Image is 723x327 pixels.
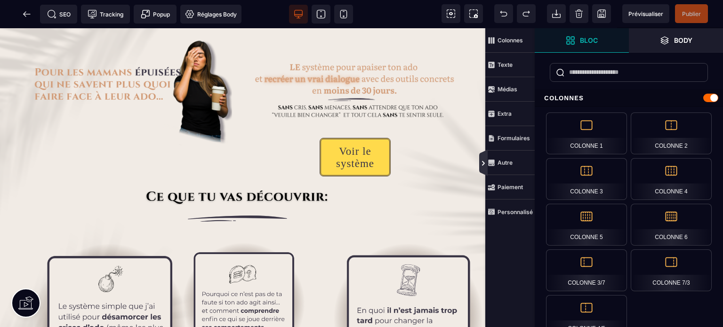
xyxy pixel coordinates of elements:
span: Tracking [88,9,123,19]
div: Colonne 7/3 [631,249,712,291]
span: Afficher les vues [535,150,544,178]
div: Colonne 5 [546,204,627,246]
span: Métadata SEO [40,5,77,24]
img: 63f4c409e7f46aecdeac9a3719e2316b_607fc51804710576c4ee89d9470ef417_sous_titre_1_(1).png [253,28,457,95]
img: f8636147bfda1fd022e1d76bfd7628a5_ce_que_tu_vas_decouvrir_2.png [105,162,380,176]
strong: Personnalisé [498,208,533,215]
span: Nettoyage [570,4,588,23]
span: Voir tablette [312,5,330,24]
span: Retour [17,5,36,24]
span: Ouvrir les blocs [535,28,629,53]
div: Colonne 6 [631,204,712,246]
div: Colonne 1 [546,112,627,154]
span: Extra [485,102,535,126]
span: Autre [485,151,535,175]
span: Voir les composants [442,4,460,23]
div: Colonnes [535,89,723,107]
strong: Body [674,37,692,44]
span: Créer une alerte modale [134,5,177,24]
span: Popup [141,9,170,19]
span: Colonnes [485,28,535,53]
strong: Formulaires [498,135,530,142]
strong: Autre [498,159,513,166]
span: Enregistrer le contenu [675,4,708,23]
span: Voir mobile [334,5,353,24]
div: Colonne 3/7 [546,249,627,291]
img: 6c492f36aea34ef07171f02ac7f1e163_titre_1.png [28,5,232,120]
span: Prévisualiser [628,10,663,17]
span: Aperçu [622,4,669,23]
strong: Médias [498,86,517,93]
span: Formulaires [485,126,535,151]
span: Publier [682,10,701,17]
img: 22cb71c7f26e2941395524cacad8b909_trait.png [14,178,471,202]
strong: Paiement [498,183,523,191]
span: Personnalisé [485,199,535,224]
span: Voir bureau [289,5,308,24]
span: Importer [547,4,566,23]
span: Défaire [494,4,513,23]
button: Voir le système [320,110,391,148]
strong: Bloc [580,37,598,44]
strong: Colonnes [498,37,523,44]
span: Réglages Body [185,9,237,19]
strong: Texte [498,61,513,68]
span: Rétablir [517,4,536,23]
span: Médias [485,77,535,102]
span: Paiement [485,175,535,199]
div: Colonne 2 [631,112,712,154]
span: Enregistrer [592,4,611,23]
span: Code de suivi [81,5,130,24]
div: Colonne 3 [546,158,627,200]
span: Ouvrir les calques [629,28,723,53]
span: Favicon [180,5,241,24]
strong: Extra [498,110,512,117]
span: SEO [47,9,71,19]
span: Texte [485,53,535,77]
span: Capture d'écran [464,4,483,23]
div: Colonne 4 [631,158,712,200]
